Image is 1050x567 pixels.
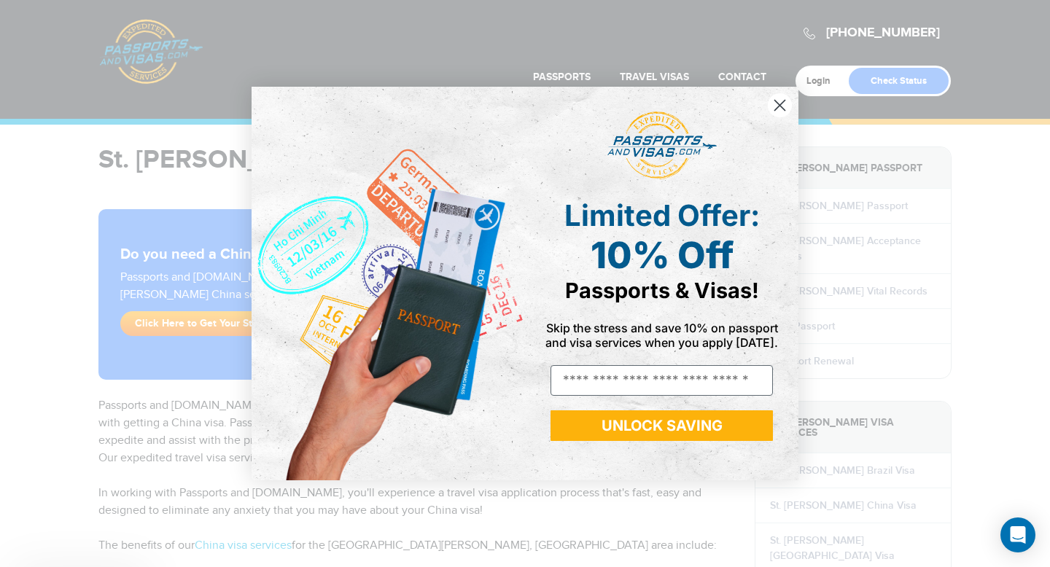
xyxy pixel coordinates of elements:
img: passports and visas [607,112,717,180]
div: Open Intercom Messenger [1000,517,1035,552]
button: Close dialog [767,93,793,118]
span: Skip the stress and save 10% on passport and visa services when you apply [DATE]. [545,321,778,350]
img: de9cda0d-0715-46ca-9a25-073762a91ba7.png [252,87,525,480]
span: Limited Offer: [564,198,760,233]
span: 10% Off [591,233,734,277]
span: Passports & Visas! [565,278,759,303]
button: UNLOCK SAVING [551,410,773,441]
